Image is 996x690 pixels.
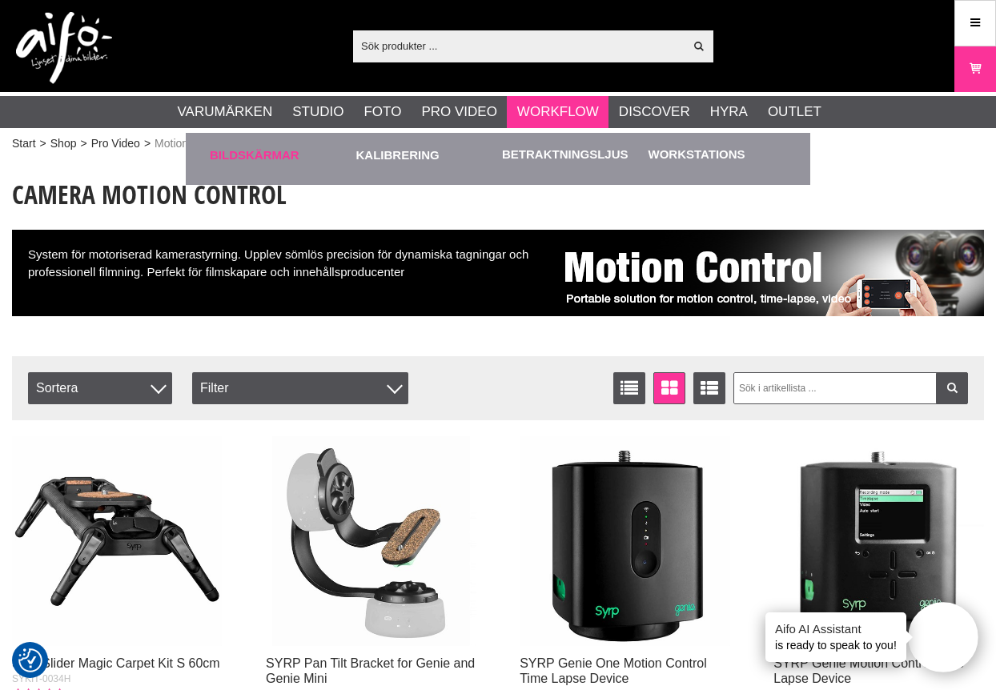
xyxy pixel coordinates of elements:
[765,612,906,662] div: is ready to speak to you!
[613,372,645,404] a: Listvisning
[12,436,222,646] img: Syrp Slider Magic Carpet Kit S 60cm
[91,135,140,152] a: Pro Video
[649,146,745,164] a: Workstations
[356,133,495,177] a: Kalibrering
[292,102,343,122] a: Studio
[693,372,725,404] a: Utökad listvisning
[18,646,42,675] button: Samtyckesinställningar
[155,135,227,152] span: Motion Control
[16,12,112,84] img: logo.png
[12,656,220,670] a: Syrp Slider Magic Carpet Kit S 60cm
[144,135,151,152] span: >
[12,177,984,212] h1: Camera Motion Control
[936,372,968,404] a: Filtrera
[12,673,70,684] span: SYKIT-0034H
[266,656,475,685] a: SYRP Pan Tilt Bracket for Genie and Genie Mini
[773,436,983,646] img: SYRP Genie Motion Control Time Lapse Device
[710,102,748,122] a: Hyra
[353,34,684,58] input: Sök produkter ...
[773,656,964,685] a: SYRP Genie Motion Control Time Lapse Device
[733,372,969,404] input: Sök i artikellista ...
[18,648,42,672] img: Revisit consent button
[502,146,629,164] a: Betraktningsljus
[517,102,599,122] a: Workflow
[552,230,984,316] img: Camera Motion Control
[768,102,821,122] a: Outlet
[363,102,401,122] a: Foto
[520,656,707,685] a: SYRP Genie One Motion Control Time Lapse Device
[12,135,36,152] a: Start
[266,436,476,646] img: SYRP Pan Tilt Bracket for Genie and Genie Mini
[50,135,77,152] a: Shop
[178,102,273,122] a: Varumärken
[40,135,46,152] span: >
[80,135,86,152] span: >
[653,372,685,404] a: Fönstervisning
[619,102,690,122] a: Discover
[421,102,496,122] a: Pro Video
[28,372,172,404] span: Sortera
[192,372,408,404] div: Filter
[520,436,729,646] img: SYRP Genie One Motion Control Time Lapse Device
[210,133,348,177] a: Bildskärmar
[12,230,984,316] div: System för motoriserad kamerastyrning. Upplev sömlös precision för dynamiska tagningar och profes...
[775,620,897,637] h4: Aifo AI Assistant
